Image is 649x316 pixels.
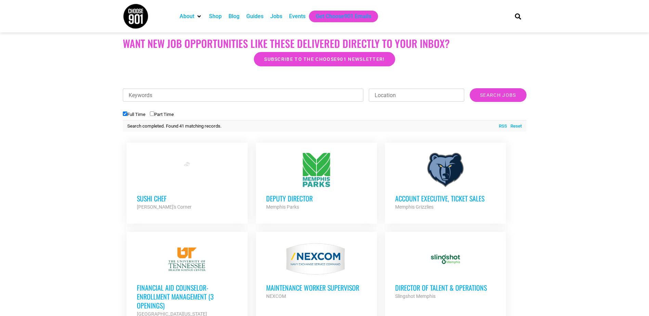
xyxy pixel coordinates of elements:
input: Search Jobs [470,88,526,102]
a: Guides [246,12,263,21]
strong: [PERSON_NAME]'s Corner [137,204,192,210]
input: Full Time [123,111,127,116]
a: Shop [209,12,222,21]
strong: Slingshot Memphis [395,293,436,299]
a: Blog [229,12,239,21]
a: Account Executive, Ticket Sales Memphis Grizzlies [385,143,506,221]
h2: Want New Job Opportunities like these Delivered Directly to your Inbox? [123,37,527,50]
h3: MAINTENANCE WORKER SUPERVISOR [266,283,367,292]
label: Full Time [123,112,145,117]
a: About [180,12,194,21]
input: Keywords [123,89,364,102]
h3: Deputy Director [266,194,367,203]
a: Deputy Director Memphis Parks [256,143,377,221]
input: Location [369,89,464,102]
a: Jobs [270,12,282,21]
a: Reset [507,123,522,130]
a: RSS [495,123,507,130]
h3: Sushi Chef [137,194,237,203]
strong: Memphis Grizzlies [395,204,433,210]
label: Part Time [150,112,174,117]
a: Subscribe to the Choose901 newsletter! [254,52,395,66]
div: Search [512,11,523,22]
strong: Memphis Parks [266,204,299,210]
span: Search completed. Found 41 matching records. [127,123,222,129]
input: Part Time [150,111,154,116]
a: Events [289,12,306,21]
h3: Account Executive, Ticket Sales [395,194,496,203]
nav: Main nav [176,11,503,22]
strong: NEXCOM [266,293,286,299]
div: About [176,11,206,22]
a: Sushi Chef [PERSON_NAME]'s Corner [127,143,248,221]
h3: Financial Aid Counselor-Enrollment Management (3 Openings) [137,283,237,310]
span: Subscribe to the Choose901 newsletter! [264,57,385,62]
a: MAINTENANCE WORKER SUPERVISOR NEXCOM [256,232,377,311]
h3: Director of Talent & Operations [395,283,496,292]
a: Director of Talent & Operations Slingshot Memphis [385,232,506,311]
a: Get Choose901 Emails [316,12,371,21]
